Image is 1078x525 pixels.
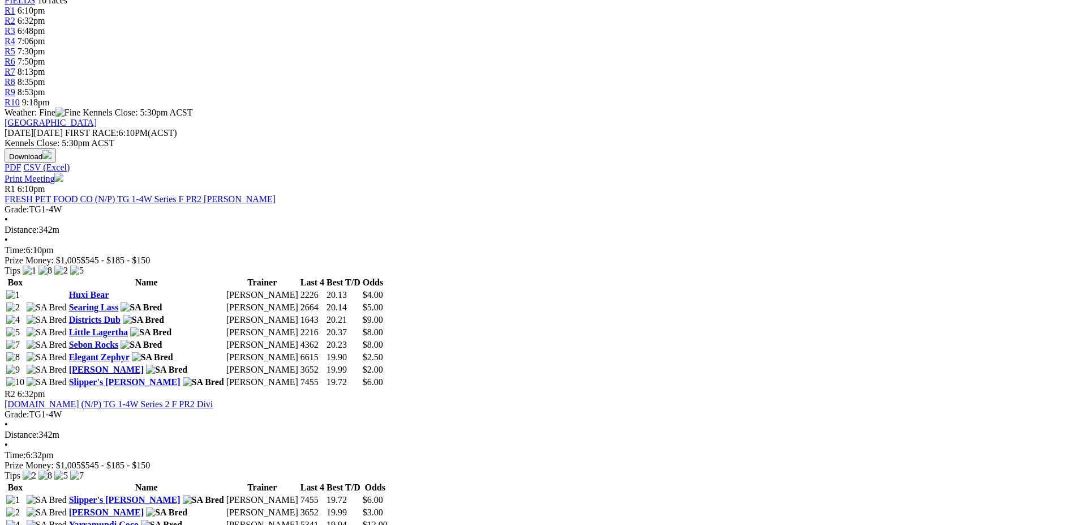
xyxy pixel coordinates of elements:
img: 2 [6,507,20,518]
td: 1643 [300,314,325,326]
img: SA Bred [27,365,67,375]
span: Time: [5,245,26,255]
td: [PERSON_NAME] [226,289,299,301]
img: SA Bred [27,315,67,325]
span: [DATE] [5,128,34,138]
img: 7 [70,471,84,481]
a: [PERSON_NAME] [69,365,144,374]
td: 2216 [300,327,325,338]
span: R2 [5,389,15,399]
a: Huxi Bear [69,290,109,300]
span: FIRST RACE: [65,128,118,138]
td: [PERSON_NAME] [226,327,299,338]
img: SA Bred [27,495,67,505]
th: Name [68,277,225,288]
td: 19.99 [326,364,361,375]
span: • [5,235,8,245]
span: $2.50 [363,352,383,362]
span: 8:35pm [18,77,45,87]
a: Print Meeting [5,174,63,183]
td: 6615 [300,352,325,363]
span: Grade: [5,409,29,419]
span: $9.00 [363,315,383,325]
a: R1 [5,6,15,15]
img: SA Bred [121,302,162,313]
img: SA Bred [130,327,171,338]
button: Download [5,148,56,163]
img: SA Bred [27,507,67,518]
td: 2226 [300,289,325,301]
td: 3652 [300,364,325,375]
div: 6:10pm [5,245,1073,255]
img: 9 [6,365,20,375]
th: Last 4 [300,482,325,493]
a: R3 [5,26,15,36]
div: Prize Money: $1,005 [5,255,1073,266]
span: 7:30pm [18,46,45,56]
img: Fine [55,108,80,118]
span: 8:53pm [18,87,45,97]
td: 7455 [300,377,325,388]
td: [PERSON_NAME] [226,302,299,313]
a: R8 [5,77,15,87]
img: 8 [38,471,52,481]
td: 19.72 [326,377,361,388]
a: Slipper's [PERSON_NAME] [69,495,181,505]
span: $3.00 [363,507,383,517]
img: SA Bred [27,302,67,313]
span: [DATE] [5,128,63,138]
span: 6:10PM(ACST) [65,128,177,138]
span: Distance: [5,225,38,234]
span: 6:10pm [18,184,45,194]
a: Slipper's [PERSON_NAME] [69,377,181,387]
a: R7 [5,67,15,76]
td: 20.37 [326,327,361,338]
span: R2 [5,16,15,25]
span: $6.00 [363,377,383,387]
th: Odds [362,277,384,288]
a: Elegant Zephyr [69,352,130,362]
span: Tips [5,266,20,275]
img: 10 [6,377,24,387]
a: R5 [5,46,15,56]
span: Box [8,278,23,287]
td: 20.14 [326,302,361,313]
img: SA Bred [123,315,164,325]
div: 6:32pm [5,450,1073,460]
img: 1 [6,495,20,505]
span: 6:32pm [18,389,45,399]
span: $8.00 [363,340,383,349]
span: $2.00 [363,365,383,374]
td: [PERSON_NAME] [226,507,299,518]
td: 2664 [300,302,325,313]
span: $8.00 [363,327,383,337]
th: Best T/D [326,482,361,493]
span: • [5,440,8,450]
img: SA Bred [121,340,162,350]
div: Kennels Close: 5:30pm ACST [5,138,1073,148]
td: 19.99 [326,507,361,518]
a: Sebon Rocks [69,340,119,349]
span: 9:18pm [22,97,50,107]
th: Last 4 [300,277,325,288]
img: 5 [70,266,84,276]
img: 2 [23,471,36,481]
a: R4 [5,36,15,46]
span: • [5,215,8,224]
span: $6.00 [363,495,383,505]
a: [DOMAIN_NAME] (N/P) TG 1-4W Series 2 F PR2 Divi [5,399,213,409]
img: SA Bred [183,377,224,387]
th: Odds [362,482,388,493]
img: 1 [23,266,36,276]
span: Grade: [5,204,29,214]
td: [PERSON_NAME] [226,352,299,363]
img: SA Bred [146,507,187,518]
a: [GEOGRAPHIC_DATA] [5,118,97,127]
td: 4362 [300,339,325,351]
span: R9 [5,87,15,97]
span: 6:32pm [18,16,45,25]
span: $4.00 [363,290,383,300]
